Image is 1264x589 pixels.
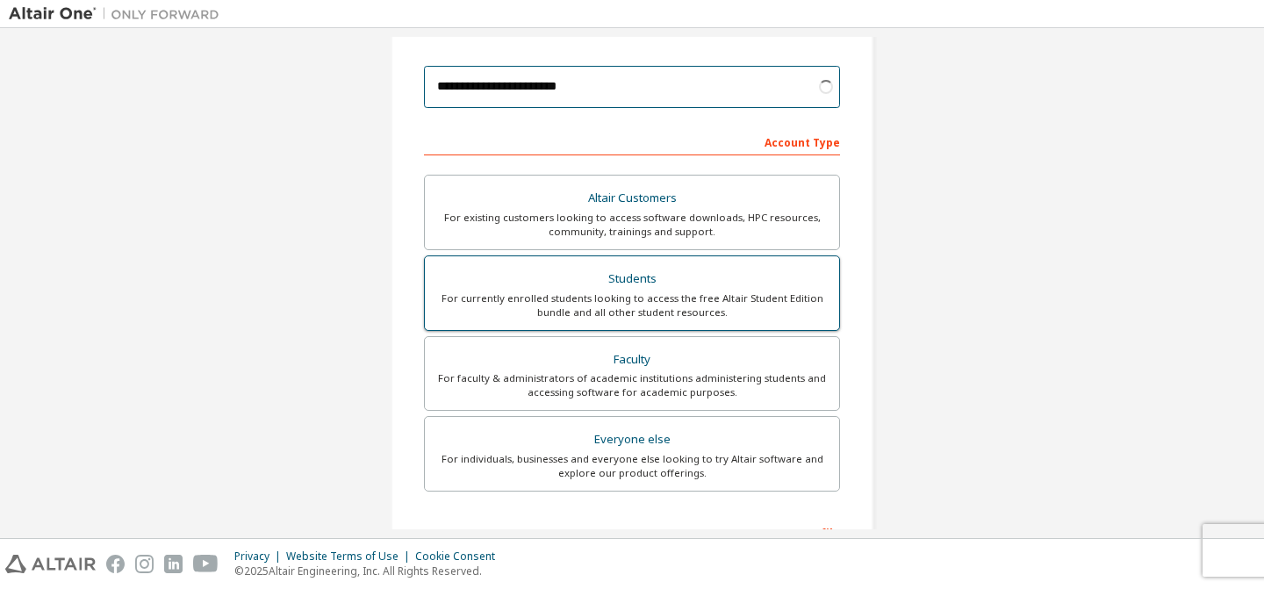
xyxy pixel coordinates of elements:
[435,211,829,239] div: For existing customers looking to access software downloads, HPC resources, community, trainings ...
[435,186,829,211] div: Altair Customers
[193,555,219,573] img: youtube.svg
[435,452,829,480] div: For individuals, businesses and everyone else looking to try Altair software and explore our prod...
[424,518,840,546] div: Your Profile
[9,5,228,23] img: Altair One
[435,291,829,320] div: For currently enrolled students looking to access the free Altair Student Edition bundle and all ...
[106,555,125,573] img: facebook.svg
[435,371,829,399] div: For faculty & administrators of academic institutions administering students and accessing softwa...
[164,555,183,573] img: linkedin.svg
[415,549,506,564] div: Cookie Consent
[234,564,506,578] p: © 2025 Altair Engineering, Inc. All Rights Reserved.
[234,549,286,564] div: Privacy
[135,555,154,573] img: instagram.svg
[286,549,415,564] div: Website Terms of Use
[435,427,829,452] div: Everyone else
[424,127,840,155] div: Account Type
[435,267,829,291] div: Students
[435,348,829,372] div: Faculty
[5,555,96,573] img: altair_logo.svg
